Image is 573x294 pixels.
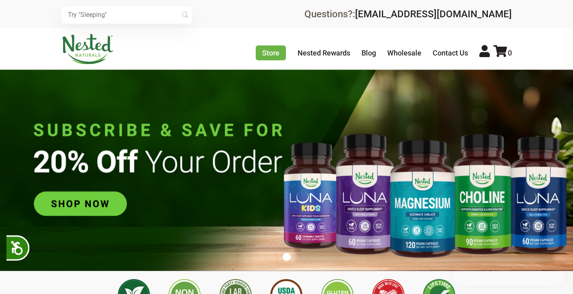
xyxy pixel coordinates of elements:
[355,8,512,20] a: [EMAIL_ADDRESS][DOMAIN_NAME]
[62,6,192,24] input: Try "Sleeping"
[361,49,376,57] a: Blog
[493,49,512,57] a: 0
[387,49,421,57] a: Wholesale
[256,45,286,60] a: Store
[304,9,512,19] div: Questions?:
[508,49,512,57] span: 0
[452,262,565,286] iframe: Button to open loyalty program pop-up
[62,34,114,64] img: Nested Naturals
[433,49,468,57] a: Contact Us
[283,253,291,261] button: 1 of 1
[298,49,350,57] a: Nested Rewards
